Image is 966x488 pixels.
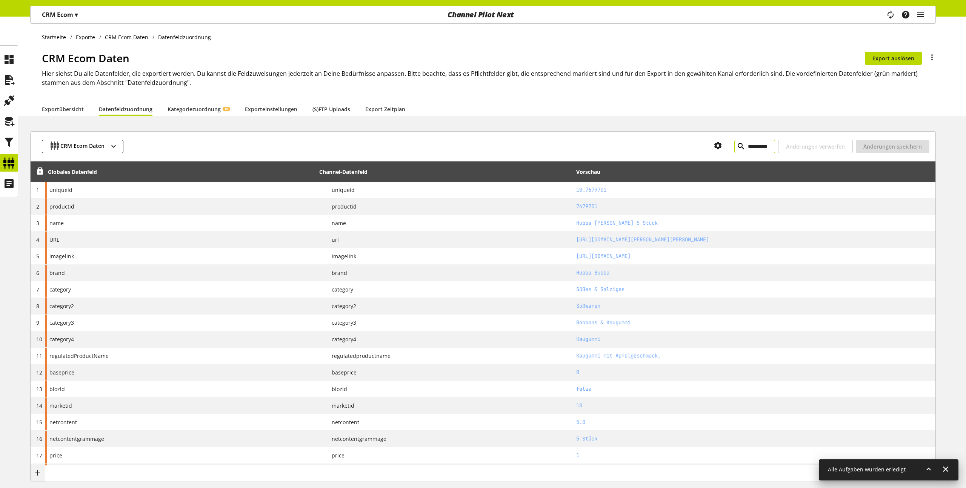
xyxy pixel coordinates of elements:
[576,435,933,443] h2: 5 Stück
[49,402,72,410] span: marketid
[863,143,922,150] span: Änderungen speichern
[326,269,347,277] span: brand
[30,6,936,24] nav: main navigation
[42,10,78,19] p: CRM Ecom
[245,105,297,113] a: Exporteinstellungen
[326,352,391,360] span: regulatedproductname
[49,352,109,360] span: regulatedProductName
[72,33,99,41] a: Exporte
[76,33,95,41] span: Exporte
[326,418,359,426] span: netcontent
[326,435,386,443] span: netcontentgrammage
[42,33,70,41] a: Startseite
[75,11,78,19] span: ▾
[36,352,42,359] span: 11
[576,451,933,459] h2: 1
[319,168,368,176] div: Channel-Datenfeld
[49,335,74,343] span: category4
[576,302,933,310] h2: Süßwaren
[872,54,914,62] span: Export auslösen
[326,186,355,194] span: uniqueid
[36,286,39,293] span: 7
[42,69,936,87] h2: Hier siehst Du alle Datenfelder, die exportiert werden. Du kannst die Feldzuweisungen jederzeit a...
[36,219,39,227] span: 3
[365,105,405,113] a: Export Zeitplan
[778,140,853,153] button: Änderungen verwerfen
[576,236,933,244] h2: https://www.rewe.de/shop/p/hubba-bubba-apfel-5-stueck/7679701
[856,140,929,153] button: Änderungen speichern
[49,418,77,426] span: netcontent
[36,452,42,459] span: 17
[576,418,933,426] h2: 5.0
[576,285,933,293] h2: Süßes & Salziges
[49,319,74,327] span: category3
[326,402,354,410] span: marketid
[326,302,356,310] span: category2
[326,285,353,293] span: category
[326,319,356,327] span: category3
[576,385,933,393] h2: false
[576,352,933,360] h2: Kaugummi mit Apfelgeschmack.
[48,168,97,176] div: Globales Datenfeld
[36,203,39,210] span: 2
[326,252,356,260] span: imagelink
[865,52,922,65] button: Export auslösen
[326,335,356,343] span: category4
[49,219,64,227] span: name
[42,105,84,113] a: Exportübersicht
[36,167,44,175] span: Entsperren, um Zeilen neu anzuordnen
[786,143,845,150] span: Änderungen verwerfen
[36,336,42,343] span: 10
[42,50,865,66] h1: CRM Ecom Daten
[49,236,59,244] span: URL
[36,186,39,193] span: 1
[326,451,345,459] span: price
[49,368,74,376] span: baseprice
[576,219,933,227] h2: Hubba Bubba Apfel 5 Stück
[49,451,62,459] span: price
[576,335,933,343] h2: Kaugummi
[36,369,42,376] span: 12
[168,105,230,113] a: KategoriezuordnungKI
[576,203,933,210] h2: 7679701
[49,385,65,393] span: biozid
[326,368,357,376] span: baseprice
[49,186,72,194] span: uniqueid
[60,142,105,151] span: CRM Ecom Daten
[312,105,350,113] a: (S)FTP Uploads
[576,402,933,410] h2: 10
[576,168,600,176] div: Vorschau
[326,385,347,393] span: biozid
[36,402,42,409] span: 14
[36,302,39,310] span: 8
[49,252,74,260] span: imagelink
[36,419,42,426] span: 15
[326,203,357,210] span: productid
[576,186,933,194] h2: 10_7679701
[225,107,228,111] span: KI
[49,203,74,210] span: productid
[36,253,39,260] span: 5
[49,269,65,277] span: brand
[576,319,933,327] h2: Bonbons & Kaugummi
[49,285,71,293] span: category
[36,435,42,442] span: 16
[576,252,933,260] h2: https://img.rewe-static.de/7679701/40800187_digital-image.png
[576,368,933,376] h2: 0
[36,236,39,243] span: 4
[49,435,104,443] span: netcontentgrammage
[326,236,339,244] span: url
[576,269,933,277] h2: Hubba Bubba
[828,466,906,473] span: Alle Aufgaben wurden erledigt
[42,140,123,153] button: CRM Ecom Daten
[326,219,346,227] span: name
[33,167,44,176] div: Entsperren, um Zeilen neu anzuordnen
[42,33,66,41] span: Startseite
[36,385,42,393] span: 13
[99,105,152,113] a: Datenfeldzuordnung
[49,302,74,310] span: category2
[36,269,39,276] span: 6
[36,319,39,326] span: 9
